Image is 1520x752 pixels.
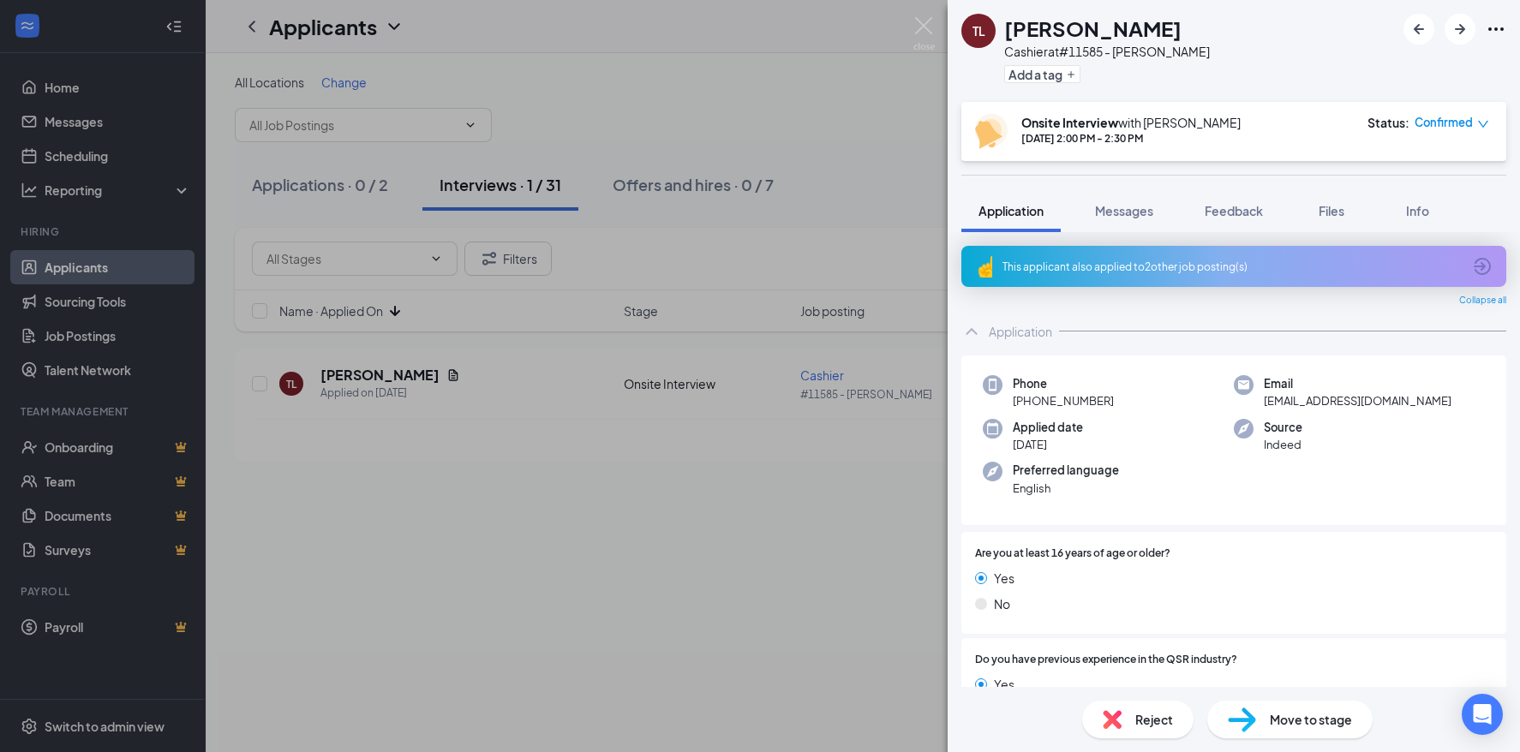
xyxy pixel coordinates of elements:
span: [EMAIL_ADDRESS][DOMAIN_NAME] [1264,392,1451,409]
div: Application [989,323,1052,340]
span: Are you at least 16 years of age or older? [975,546,1170,562]
span: [DATE] [1013,436,1083,453]
span: Info [1406,203,1429,218]
h1: [PERSON_NAME] [1004,14,1182,43]
svg: Plus [1066,69,1076,80]
svg: ChevronUp [961,321,982,342]
div: TL [972,22,985,39]
svg: ArrowRight [1450,19,1470,39]
b: Onsite Interview [1021,115,1118,130]
svg: Ellipses [1486,19,1506,39]
span: Reject [1135,710,1173,729]
span: [PHONE_NUMBER] [1013,392,1114,409]
span: Messages [1095,203,1153,218]
span: Yes [994,569,1014,588]
span: Source [1264,419,1302,436]
span: Feedback [1205,203,1263,218]
span: Email [1264,375,1451,392]
span: Yes [994,675,1014,694]
span: No [994,594,1010,613]
div: Cashier at #11585 - [PERSON_NAME] [1004,43,1210,60]
span: English [1013,480,1119,497]
div: [DATE] 2:00 PM - 2:30 PM [1021,131,1241,146]
div: This applicant also applied to 2 other job posting(s) [1002,260,1462,274]
span: Files [1319,203,1344,218]
span: Move to stage [1270,710,1352,729]
span: Collapse all [1459,294,1506,307]
span: Indeed [1264,436,1302,453]
span: Phone [1013,375,1114,392]
div: Open Intercom Messenger [1462,694,1503,735]
svg: ArrowLeftNew [1409,19,1429,39]
span: Preferred language [1013,462,1119,479]
span: Applied date [1013,419,1083,436]
div: Status : [1367,114,1409,131]
button: ArrowLeftNew [1403,14,1434,45]
svg: ArrowCircle [1472,256,1493,277]
button: PlusAdd a tag [1004,65,1080,83]
span: Application [978,203,1044,218]
span: down [1477,118,1489,130]
span: Do you have previous experience in the QSR industry? [975,652,1237,668]
span: Confirmed [1415,114,1473,131]
div: with [PERSON_NAME] [1021,114,1241,131]
button: ArrowRight [1445,14,1475,45]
